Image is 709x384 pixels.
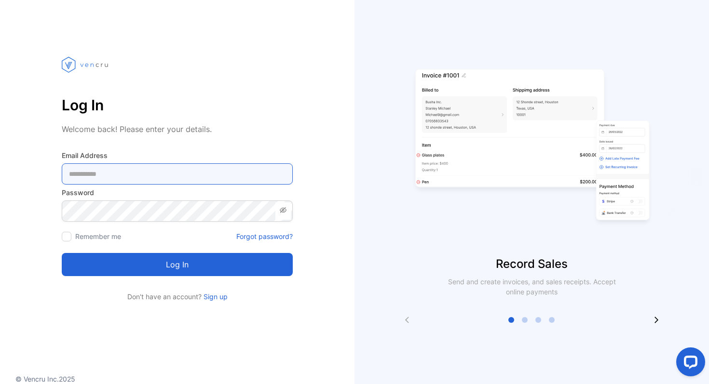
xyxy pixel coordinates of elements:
iframe: LiveChat chat widget [668,344,709,384]
p: Send and create invoices, and sales receipts. Accept online payments [439,277,625,297]
label: Remember me [75,232,121,240]
label: Email Address [62,150,293,160]
p: Record Sales [354,255,709,273]
p: Welcome back! Please enter your details. [62,123,293,135]
a: Sign up [202,292,228,301]
p: Don't have an account? [62,291,293,302]
a: Forgot password? [236,231,293,241]
img: vencru logo [62,39,110,91]
button: Log in [62,253,293,276]
img: slider image [411,39,653,255]
p: Log In [62,93,293,117]
label: Password [62,187,293,198]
